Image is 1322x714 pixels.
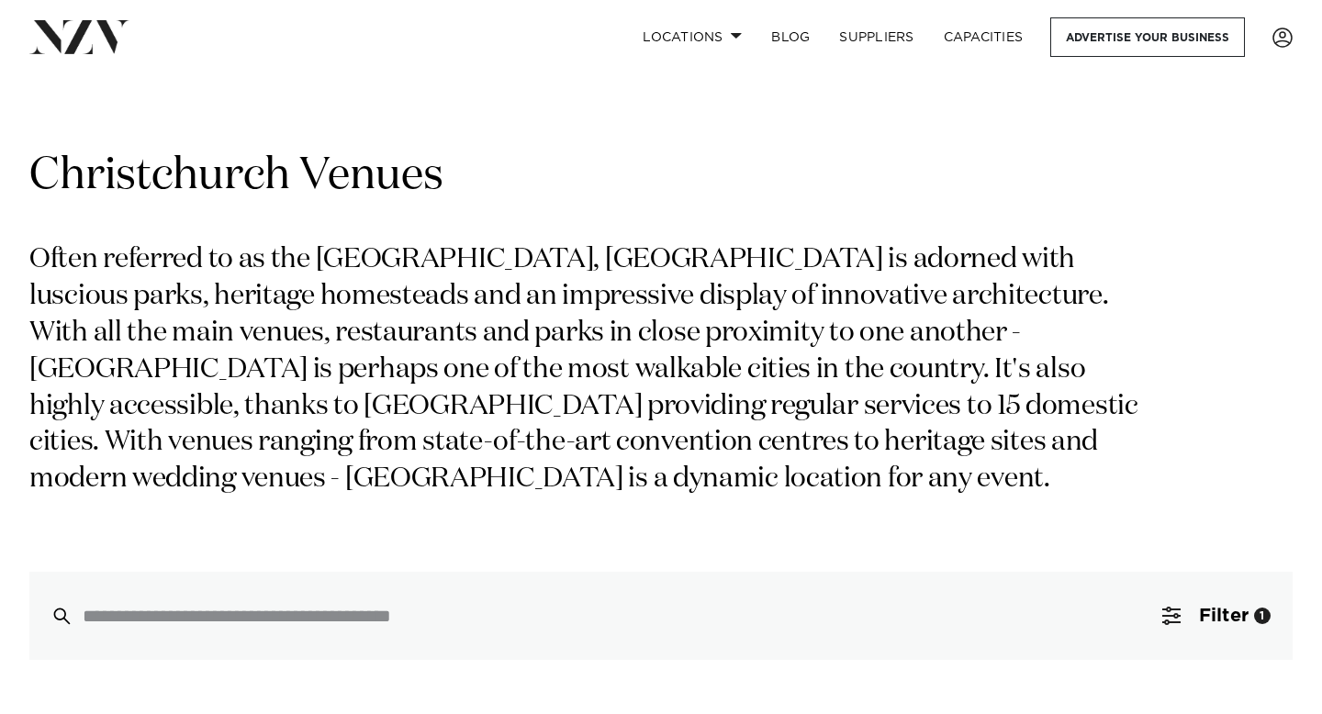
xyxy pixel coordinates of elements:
img: nzv-logo.png [29,20,129,53]
div: 1 [1254,608,1271,624]
a: SUPPLIERS [824,17,928,57]
button: Filter1 [1140,572,1293,660]
a: Locations [628,17,756,57]
span: Filter [1199,607,1249,625]
a: Capacities [929,17,1038,57]
h1: Christchurch Venues [29,148,1293,206]
a: BLOG [756,17,824,57]
p: Often referred to as the [GEOGRAPHIC_DATA], [GEOGRAPHIC_DATA] is adorned with luscious parks, her... [29,242,1164,498]
a: Advertise your business [1050,17,1245,57]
